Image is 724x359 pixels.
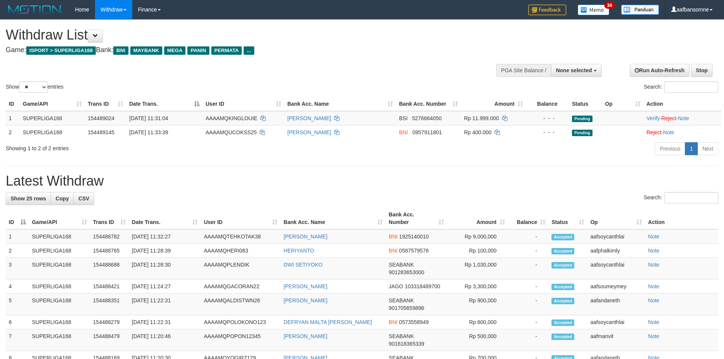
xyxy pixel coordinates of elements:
span: ... [244,46,254,55]
span: Accepted [551,298,574,304]
th: Status [569,97,602,111]
span: SEABANK [389,333,414,339]
span: [DATE] 11:33:39 [129,129,168,135]
span: PERMATA [211,46,242,55]
h1: Latest Withdraw [6,173,718,189]
td: AAAAMQPOPON12345 [201,329,280,351]
span: BNI [389,248,398,254]
th: Balance [526,97,569,111]
td: · · [643,111,721,125]
th: Action [643,97,721,111]
a: Note [648,262,659,268]
span: CSV [78,195,89,202]
span: Copy 901705659896 to clipboard [389,305,424,311]
span: Accepted [551,248,574,254]
a: Note [648,297,659,303]
span: Copy 0573558949 to clipboard [399,319,429,325]
td: AAAAMQTEHKOTAK38 [201,229,280,244]
td: Rp 1,030,000 [447,258,508,280]
span: Accepted [551,234,574,240]
td: - [508,315,549,329]
td: - [508,294,549,315]
td: aafsoycanthlai [587,258,645,280]
td: SUPERLIGA168 [29,315,90,329]
td: AAAAMQPOLOKONO123 [201,315,280,329]
td: Rp 3,300,000 [447,280,508,294]
td: aafsoycanthlai [587,315,645,329]
img: MOTION_logo.png [6,4,63,15]
td: - [508,229,549,244]
a: Reject [646,129,662,135]
span: Accepted [551,319,574,326]
td: 1 [6,229,29,244]
th: Date Trans.: activate to sort column descending [126,97,203,111]
td: SUPERLIGA168 [29,280,90,294]
span: 154489024 [88,115,114,121]
img: Feedback.jpg [528,5,566,15]
span: BNI [389,319,398,325]
span: AAAAMQUCOKSS25 [206,129,257,135]
td: SUPERLIGA168 [29,229,90,244]
span: Pending [572,116,593,122]
input: Search: [664,81,718,93]
a: HERIYANTO [284,248,314,254]
td: aafsoycanthlai [587,229,645,244]
a: DEFRYAN MALTA [PERSON_NAME] [284,319,372,325]
select: Showentries [19,81,48,93]
td: 3 [6,258,29,280]
td: - [508,329,549,351]
a: Verify [646,115,660,121]
th: Bank Acc. Number: activate to sort column ascending [386,208,447,229]
a: Note [678,115,689,121]
button: None selected [551,64,602,77]
td: 5 [6,294,29,315]
td: 2 [6,125,20,139]
a: [PERSON_NAME] [287,115,331,121]
th: Op: activate to sort column ascending [602,97,643,111]
label: Show entries [6,81,63,93]
th: Date Trans.: activate to sort column ascending [129,208,201,229]
span: Accepted [551,262,574,268]
th: Game/API: activate to sort column ascending [29,208,90,229]
span: Rp 400.000 [464,129,491,135]
img: panduan.png [621,5,659,15]
span: Copy 901283653000 to clipboard [389,269,424,275]
a: Note [648,333,659,339]
th: Trans ID: activate to sort column ascending [85,97,126,111]
h1: Withdraw List [6,27,475,43]
td: Rp 500,000 [447,329,508,351]
td: SUPERLIGA168 [29,258,90,280]
td: AAAAMQPLENDIK [201,258,280,280]
td: AAAAMQALDISTWN26 [201,294,280,315]
span: BNI [399,129,408,135]
span: ISPORT > SUPERLIGA168 [26,46,96,55]
span: Copy 103318489700 to clipboard [405,283,440,289]
a: Previous [655,142,685,155]
td: 154488279 [90,315,129,329]
input: Search: [664,192,718,203]
th: Action [645,208,718,229]
td: SUPERLIGA168 [20,111,85,125]
a: [PERSON_NAME] [287,129,331,135]
td: AAAAMQHERI083 [201,244,280,258]
span: 154489145 [88,129,114,135]
td: 154488479 [90,329,129,351]
th: ID [6,97,20,111]
span: Copy 0587579576 to clipboard [399,248,429,254]
a: Stop [691,64,713,77]
a: [PERSON_NAME] [284,297,327,303]
td: - [508,258,549,280]
td: [DATE] 11:32:27 [129,229,201,244]
th: Bank Acc. Name: activate to sort column ascending [280,208,386,229]
td: [DATE] 11:28:30 [129,258,201,280]
td: [DATE] 11:24:27 [129,280,201,294]
span: Show 25 rows [11,195,46,202]
td: Rp 100,000 [447,244,508,258]
a: DWI SETIYOKO [284,262,323,268]
a: Note [648,319,659,325]
th: Bank Acc. Number: activate to sort column ascending [396,97,461,111]
td: [DATE] 11:20:46 [129,329,201,351]
td: SUPERLIGA168 [29,244,90,258]
td: 154488421 [90,280,129,294]
span: MEGA [164,46,186,55]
